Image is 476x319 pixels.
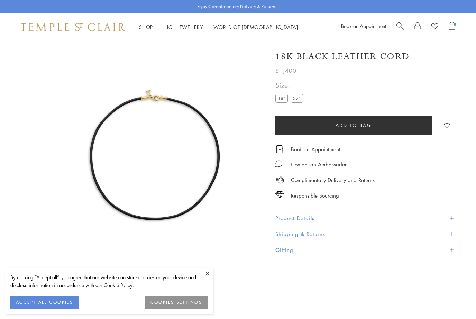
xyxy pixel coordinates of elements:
img: icon_delivery.svg [275,176,284,184]
p: Complimentary Delivery and Returns [291,176,375,184]
button: COOKIES SETTINGS [145,296,208,309]
button: Add to bag [275,116,432,135]
a: Open Shopping Bag [449,22,455,32]
button: ACCEPT ALL COOKIES [10,296,79,309]
iframe: Gorgias live chat messenger [441,286,469,312]
img: Temple St. Clair [21,23,125,31]
div: By clicking “Accept all”, you agree that our website can store cookies on your device and disclos... [10,273,208,289]
div: Responsible Sourcing [291,191,339,200]
span: Add to bag [336,121,372,129]
p: Enjoy Complimentary Delivery & Returns [197,3,276,10]
nav: Main navigation [139,23,298,31]
h1: 18K Black Leather Cord [275,51,410,63]
span: Size: [275,80,306,91]
label: 18" [275,94,288,102]
label: 32" [291,94,303,102]
a: Book an Appointment [341,22,386,29]
img: icon_sourcing.svg [275,191,284,198]
a: Book an Appointment [291,145,340,153]
button: Gifting [275,242,455,258]
a: World of [DEMOGRAPHIC_DATA]World of [DEMOGRAPHIC_DATA] [213,24,298,30]
div: Contact an Ambassador [291,160,347,169]
button: Shipping & Returns [275,226,455,242]
a: Search [396,22,404,32]
span: $1,400 [275,66,296,75]
img: MessageIcon-01_2.svg [275,160,282,167]
img: N00001-BLK18 [45,41,265,261]
a: High JewelleryHigh Jewellery [163,24,203,30]
a: View Wishlist [431,22,438,32]
img: icon_appointment.svg [275,145,284,153]
button: Product Details [275,210,455,226]
a: ShopShop [139,24,153,30]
